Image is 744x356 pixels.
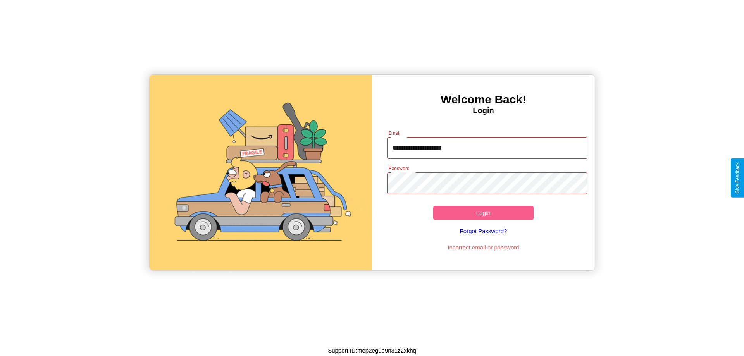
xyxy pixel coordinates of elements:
[372,93,595,106] h3: Welcome Back!
[389,165,409,172] label: Password
[389,130,401,136] label: Email
[735,162,740,194] div: Give Feedback
[149,75,372,270] img: gif
[383,242,584,253] p: Incorrect email or password
[433,206,534,220] button: Login
[328,345,416,356] p: Support ID: mep2eg0o9n31z2xkhq
[383,220,584,242] a: Forgot Password?
[372,106,595,115] h4: Login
